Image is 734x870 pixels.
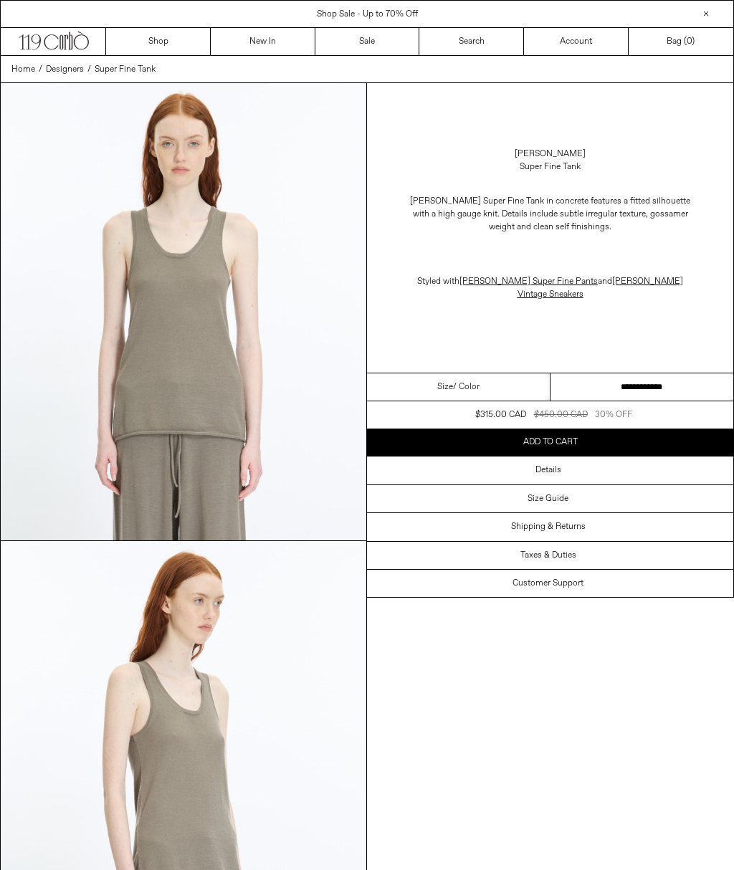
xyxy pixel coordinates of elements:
span: ) [687,35,695,48]
a: Super Fine Tank [95,63,156,76]
span: Home [11,64,35,75]
h3: Taxes & Duties [520,550,576,560]
div: 30% OFF [595,408,632,421]
a: Shop Sale - Up to 70% Off [317,9,418,20]
a: New In [211,28,315,55]
button: Add to cart [367,429,733,456]
a: [PERSON_NAME] [515,148,586,161]
span: Designers [46,64,84,75]
div: Super Fine Tank [520,161,581,173]
div: $450.00 CAD [534,408,588,421]
a: Sale [315,28,420,55]
h3: Size Guide [528,494,568,504]
a: Home [11,63,35,76]
p: [PERSON_NAME] Super Fine Tank in concrete features a fitted silhouette with a high gauge knit. De... [407,188,694,241]
span: Styled with and [417,276,683,300]
span: Size [437,381,453,393]
span: / [87,63,91,76]
h3: Customer Support [513,578,583,588]
a: [PERSON_NAME] Super Fine Pants [459,276,598,287]
h3: Shipping & Returns [511,522,586,532]
span: / [39,63,42,76]
a: Account [524,28,629,55]
a: Bag () [629,28,733,55]
a: Search [419,28,524,55]
a: Designers [46,63,84,76]
span: 0 [687,36,692,47]
span: Super Fine Tank [95,64,156,75]
a: Shop [106,28,211,55]
span: / Color [453,381,480,393]
img: Corbo-2025-02-111998copy_1800x1800.jpg [1,83,366,540]
span: Add to cart [523,436,578,448]
div: $315.00 CAD [475,408,526,421]
h3: Details [535,465,561,475]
